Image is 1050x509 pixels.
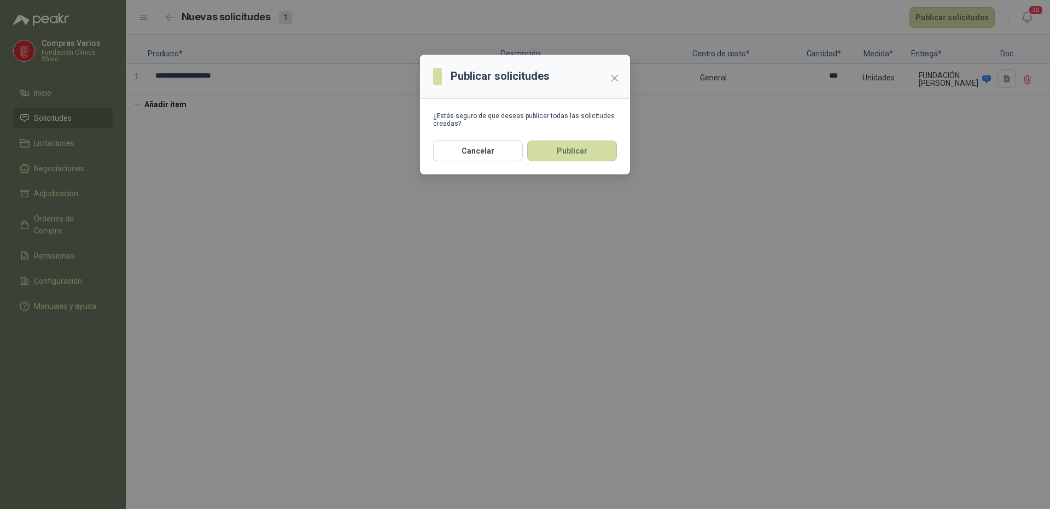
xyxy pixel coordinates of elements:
[606,69,623,87] button: Close
[527,141,617,161] button: Publicar
[433,112,617,127] div: ¿Estás seguro de que deseas publicar todas las solicitudes creadas?
[451,68,550,85] h3: Publicar solicitudes
[433,141,523,161] button: Cancelar
[610,74,619,83] span: close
